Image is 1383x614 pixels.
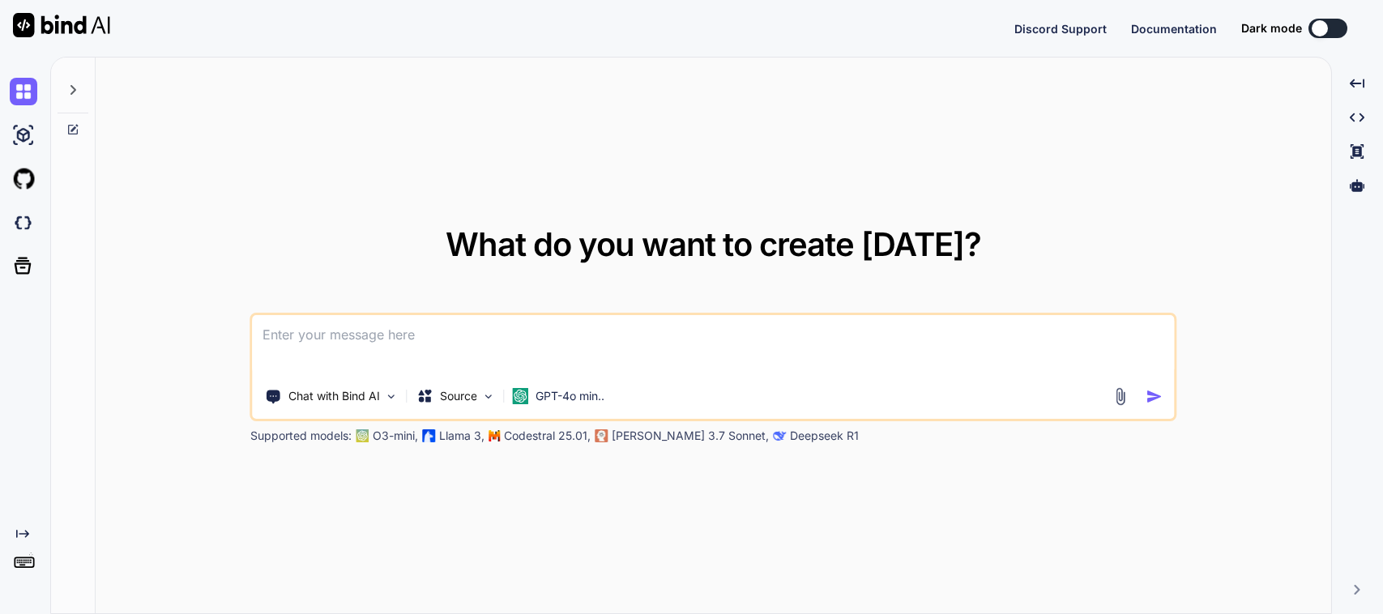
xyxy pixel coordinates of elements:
img: Bind AI [13,13,110,37]
p: Supported models: [250,428,352,444]
button: Documentation [1131,20,1217,37]
p: Codestral 25.01, [504,428,591,444]
img: GPT-4o mini [513,388,529,404]
p: [PERSON_NAME] 3.7 Sonnet, [612,428,769,444]
img: attachment [1111,387,1129,406]
p: Source [440,388,477,404]
img: Pick Models [482,390,496,403]
img: ai-studio [10,122,37,149]
span: Dark mode [1241,20,1302,36]
span: Discord Support [1014,22,1107,36]
img: claude [774,429,787,442]
p: O3-mini, [373,428,418,444]
p: GPT-4o min.. [536,388,604,404]
img: darkCloudIdeIcon [10,209,37,237]
button: Discord Support [1014,20,1107,37]
p: Chat with Bind AI [288,388,380,404]
span: Documentation [1131,22,1217,36]
img: chat [10,78,37,105]
img: Pick Tools [385,390,399,403]
p: Llama 3, [439,428,484,444]
img: githubLight [10,165,37,193]
img: Llama2 [423,429,436,442]
span: What do you want to create [DATE]? [446,224,981,264]
img: claude [595,429,608,442]
img: Mistral-AI [489,430,501,441]
p: Deepseek R1 [790,428,859,444]
img: GPT-4 [356,429,369,442]
img: icon [1146,388,1163,405]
